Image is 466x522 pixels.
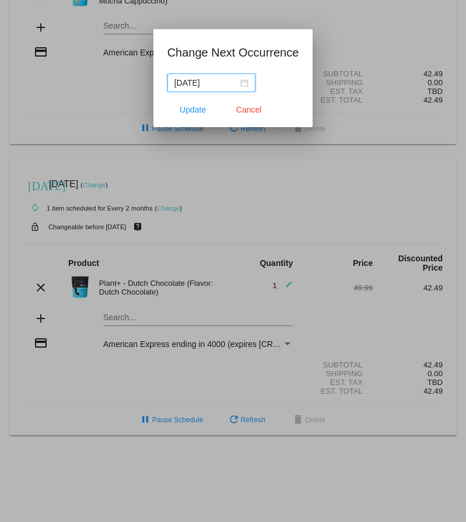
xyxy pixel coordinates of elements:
span: Cancel [236,105,262,114]
button: Update [167,99,219,120]
button: Close dialog [223,99,275,120]
input: Select date [174,76,238,89]
h1: Change Next Occurrence [167,43,299,62]
span: Update [180,105,206,114]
